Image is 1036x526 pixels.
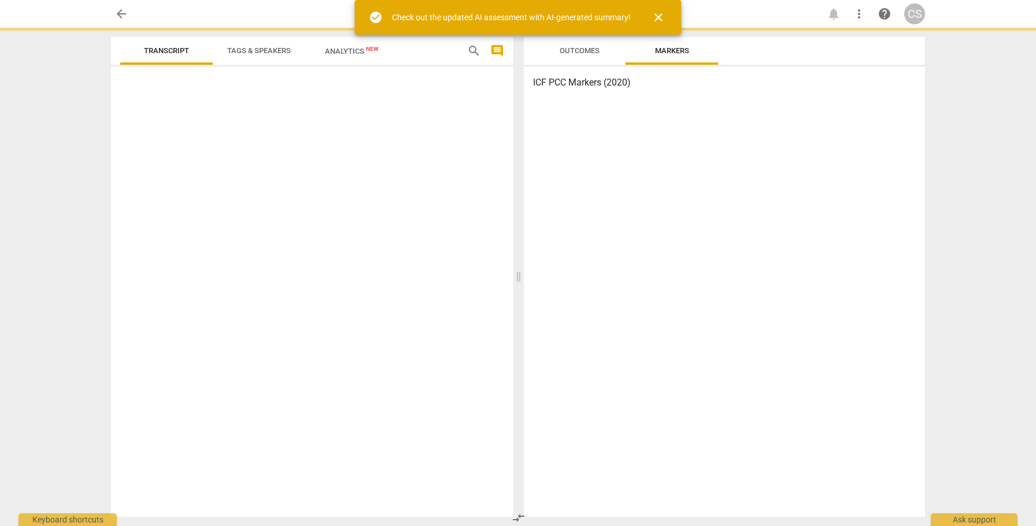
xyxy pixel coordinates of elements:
span: close [652,10,665,24]
div: Keyboard shortcuts [18,513,117,526]
a: Help [874,3,895,24]
span: Analytics [325,47,379,55]
button: Show/Hide comments [488,42,506,60]
span: Transcript [144,46,189,55]
span: arrow_back [114,7,128,21]
span: comment [490,44,504,58]
span: check_circle [369,10,383,24]
span: Tags & Speakers [227,46,291,55]
span: help [878,7,891,21]
button: Search [465,42,483,60]
span: Markers [655,46,689,55]
div: Check out the updated AI assessment with AI-generated summary! [392,12,631,24]
span: New [366,46,379,52]
span: more_vert [852,7,866,21]
span: compare_arrows [512,511,526,525]
h3: ICF PCC Markers (2020) [533,76,916,90]
div: Ask support [931,513,1017,526]
span: Outcomes [560,46,600,55]
button: Close [645,3,672,31]
button: CS [904,3,925,24]
span: search [467,44,481,58]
